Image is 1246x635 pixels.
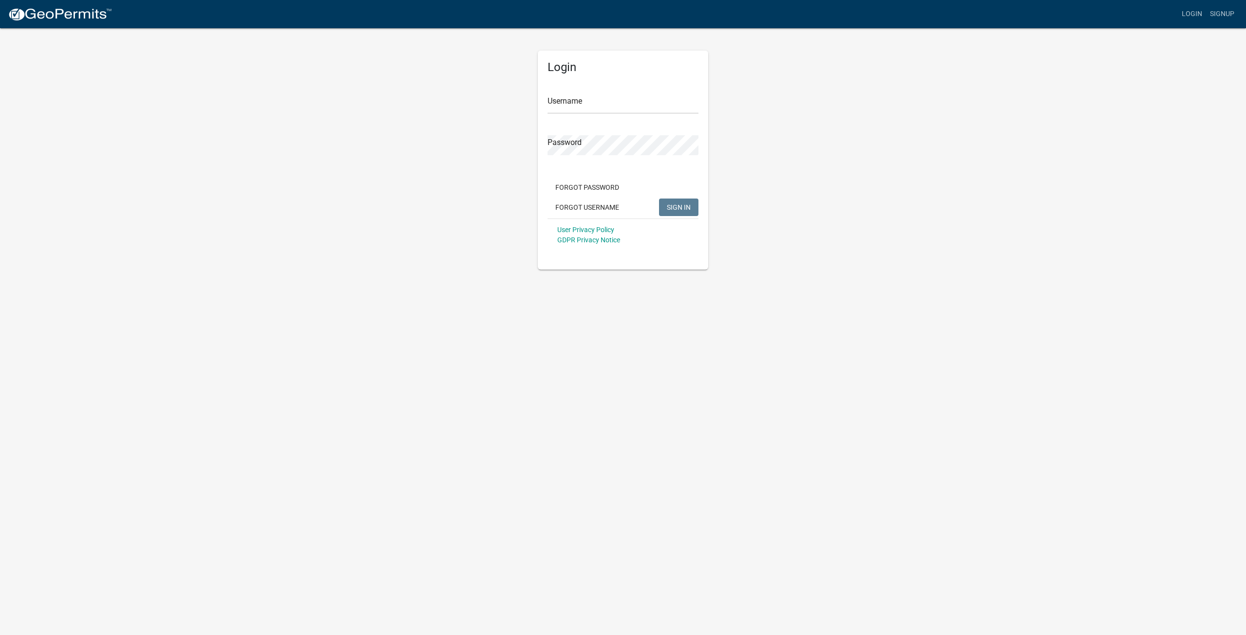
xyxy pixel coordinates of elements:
[667,203,691,211] span: SIGN IN
[1206,5,1238,23] a: Signup
[659,199,698,216] button: SIGN IN
[1178,5,1206,23] a: Login
[548,179,627,196] button: Forgot Password
[557,226,614,234] a: User Privacy Policy
[548,60,698,74] h5: Login
[548,199,627,216] button: Forgot Username
[557,236,620,244] a: GDPR Privacy Notice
